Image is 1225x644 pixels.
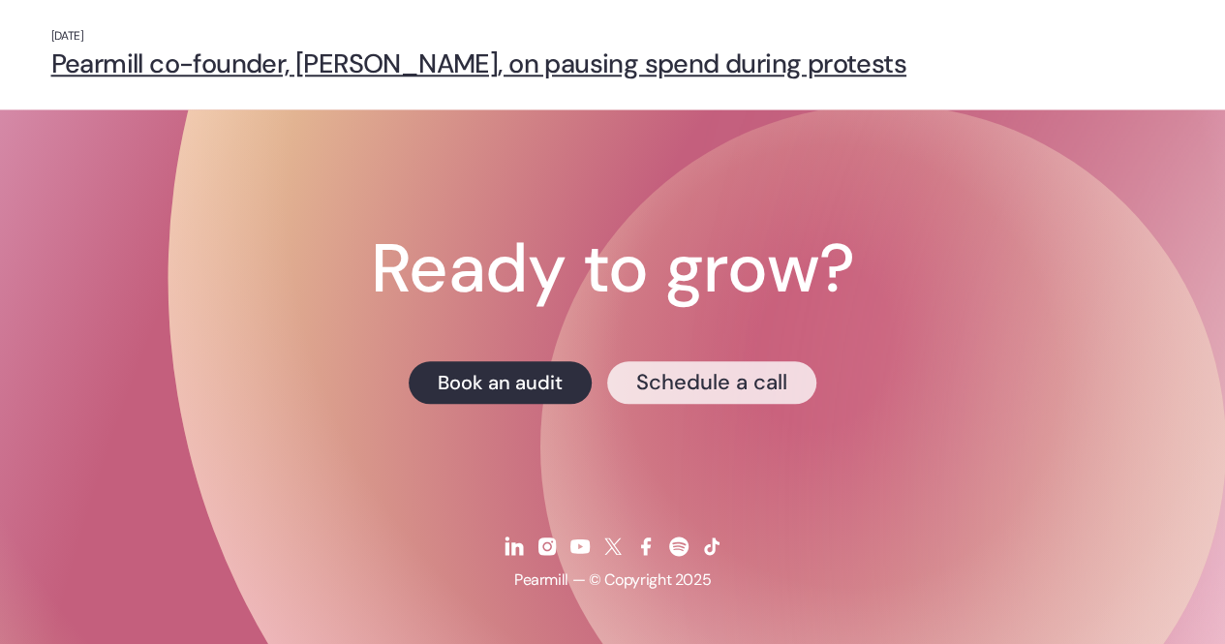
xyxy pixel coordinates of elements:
[51,48,1175,78] a: Pearmill co-founder, [PERSON_NAME], on pausing spend during protests
[51,29,1175,45] p: [DATE]
[700,535,723,558] img: Tiktok icon
[664,522,693,570] a: Spotify icon
[566,522,595,570] a: Youtube icon
[568,535,592,558] img: Youtube icon
[634,535,658,558] img: Facebook icon
[667,535,690,558] img: Spotify icon
[536,535,559,558] img: Instagram icon
[607,361,816,404] a: Schedule a call
[503,535,526,558] img: Linkedin icon
[697,522,726,570] a: Tiktok icon
[514,570,712,591] p: Pearmill — © Copyright 2025
[631,522,660,570] a: Facebook icon
[371,235,854,303] h1: Ready to grow?
[500,522,529,570] a: Linkedin icon
[409,361,592,404] a: Book an audit
[533,522,562,570] a: Instagram icon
